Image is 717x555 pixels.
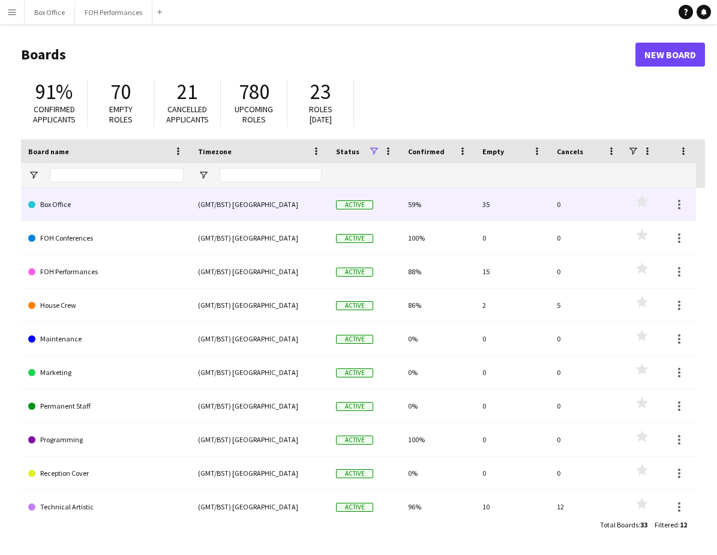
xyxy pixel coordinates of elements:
[401,289,475,322] div: 86%
[191,389,329,422] div: (GMT/BST) [GEOGRAPHIC_DATA]
[475,289,550,322] div: 2
[50,168,184,182] input: Board name Filter Input
[191,356,329,389] div: (GMT/BST) [GEOGRAPHIC_DATA]
[550,289,624,322] div: 5
[401,423,475,456] div: 100%
[600,520,638,529] span: Total Boards
[680,520,687,529] span: 12
[33,104,76,125] span: Confirmed applicants
[28,147,69,156] span: Board name
[475,255,550,288] div: 15
[557,147,583,156] span: Cancels
[655,513,687,536] div: :
[75,1,152,24] button: FOH Performances
[475,389,550,422] div: 0
[550,457,624,490] div: 0
[28,188,184,221] a: Box Office
[191,255,329,288] div: (GMT/BST) [GEOGRAPHIC_DATA]
[655,520,678,529] span: Filtered
[25,1,75,24] button: Box Office
[28,356,184,389] a: Marketing
[336,402,373,411] span: Active
[110,79,131,105] span: 70
[191,457,329,490] div: (GMT/BST) [GEOGRAPHIC_DATA]
[401,356,475,389] div: 0%
[235,104,273,125] span: Upcoming roles
[336,200,373,209] span: Active
[28,255,184,289] a: FOH Performances
[166,104,209,125] span: Cancelled applicants
[28,389,184,423] a: Permanent Staff
[28,289,184,322] a: House Crew
[28,457,184,490] a: Reception Cover
[198,147,232,156] span: Timezone
[401,188,475,221] div: 59%
[336,335,373,344] span: Active
[336,436,373,445] span: Active
[239,79,269,105] span: 780
[309,104,332,125] span: Roles [DATE]
[408,147,445,156] span: Confirmed
[336,503,373,512] span: Active
[191,490,329,523] div: (GMT/BST) [GEOGRAPHIC_DATA]
[220,168,322,182] input: Timezone Filter Input
[550,356,624,389] div: 0
[640,520,647,529] span: 33
[475,322,550,355] div: 0
[475,221,550,254] div: 0
[109,104,133,125] span: Empty roles
[336,234,373,243] span: Active
[28,170,39,181] button: Open Filter Menu
[401,389,475,422] div: 0%
[191,289,329,322] div: (GMT/BST) [GEOGRAPHIC_DATA]
[191,423,329,456] div: (GMT/BST) [GEOGRAPHIC_DATA]
[177,79,197,105] span: 21
[550,188,624,221] div: 0
[336,469,373,478] span: Active
[28,221,184,255] a: FOH Conferences
[191,322,329,355] div: (GMT/BST) [GEOGRAPHIC_DATA]
[635,43,705,67] a: New Board
[550,389,624,422] div: 0
[550,322,624,355] div: 0
[550,490,624,523] div: 12
[482,147,504,156] span: Empty
[475,457,550,490] div: 0
[475,490,550,523] div: 10
[336,147,359,156] span: Status
[550,423,624,456] div: 0
[475,423,550,456] div: 0
[401,457,475,490] div: 0%
[600,513,647,536] div: :
[198,170,209,181] button: Open Filter Menu
[336,301,373,310] span: Active
[191,221,329,254] div: (GMT/BST) [GEOGRAPHIC_DATA]
[28,490,184,524] a: Technical Artistic
[401,322,475,355] div: 0%
[401,490,475,523] div: 96%
[21,46,635,64] h1: Boards
[550,221,624,254] div: 0
[28,423,184,457] a: Programming
[401,255,475,288] div: 88%
[336,368,373,377] span: Active
[475,356,550,389] div: 0
[28,322,184,356] a: Maintenance
[336,268,373,277] span: Active
[35,79,73,105] span: 91%
[191,188,329,221] div: (GMT/BST) [GEOGRAPHIC_DATA]
[401,221,475,254] div: 100%
[550,255,624,288] div: 0
[310,79,331,105] span: 23
[475,188,550,221] div: 35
